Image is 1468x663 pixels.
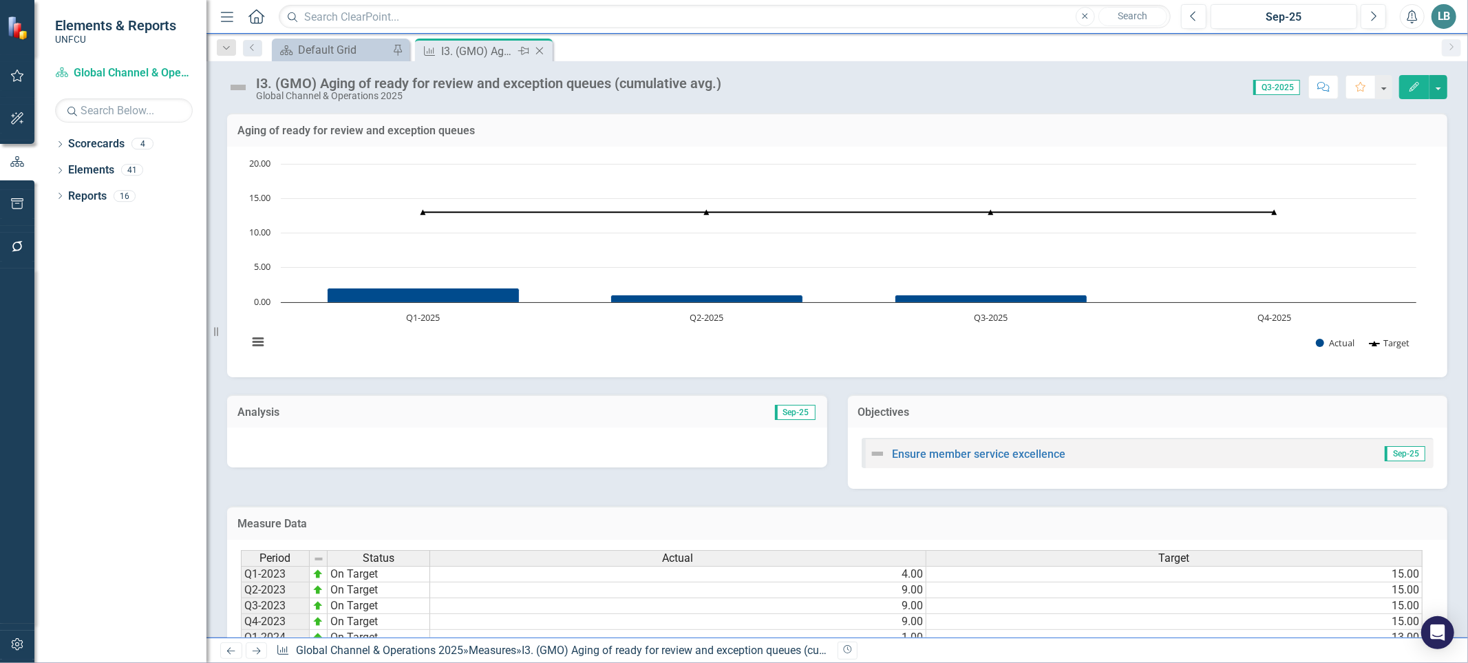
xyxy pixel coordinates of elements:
span: Target [1159,552,1190,565]
text: Q3-2025 [974,311,1008,324]
td: 9.00 [430,598,926,614]
img: zOikAAAAAElFTkSuQmCC [312,569,323,580]
td: 9.00 [430,614,926,630]
a: Ensure member service excellence [893,448,1066,461]
td: Q3-2023 [241,598,310,614]
td: 15.00 [926,614,1423,630]
img: zOikAAAAAElFTkSuQmCC [312,585,323,596]
a: Measures [469,644,516,657]
text: Q2-2025 [690,311,723,324]
button: Search [1098,7,1167,26]
td: Q1-2023 [241,566,310,582]
a: Global Channel & Operations 2025 [296,644,463,657]
td: 13.00 [926,630,1423,646]
h3: Objectives [858,406,1438,419]
td: Q4-2023 [241,614,310,630]
path: Q3-2025, 1. Actual. [895,295,1087,302]
button: Show Actual [1316,337,1354,349]
td: Q1-2024 [241,630,310,646]
a: Global Channel & Operations 2025 [55,65,193,81]
span: Q3-2025 [1253,80,1300,95]
path: Q1-2025, 13. Target. [421,209,426,215]
path: Q2-2025, 13. Target. [704,209,710,215]
td: 9.00 [430,582,926,598]
img: Not Defined [869,445,886,462]
div: I3. (GMO) Aging of ready for review and exception queues (cumulative avg.) [441,43,515,60]
path: Q3-2025, 13. Target. [988,209,994,215]
h3: Analysis [237,406,527,419]
input: Search Below... [55,98,193,123]
text: 20.00 [249,157,270,169]
td: On Target [328,630,430,646]
div: Open Intercom Messenger [1421,616,1454,649]
path: Q4-2025, 13. Target. [1272,209,1277,215]
td: On Target [328,566,430,582]
div: I3. (GMO) Aging of ready for review and exception queues (cumulative avg.) [256,76,721,91]
span: Elements & Reports [55,17,176,34]
text: Q1-2025 [406,311,440,324]
span: Sep-25 [1385,446,1425,461]
img: Not Defined [227,76,249,98]
td: On Target [328,614,430,630]
div: Default Grid [298,41,389,59]
img: zOikAAAAAElFTkSuQmCC [312,616,323,627]
td: 15.00 [926,598,1423,614]
text: Target [1383,337,1410,349]
text: 15.00 [249,191,270,204]
small: UNFCU [55,34,176,45]
button: LB [1432,4,1456,29]
text: Q4-2025 [1257,311,1291,324]
div: 41 [121,165,143,176]
td: 1.00 [430,630,926,646]
div: Chart. Highcharts interactive chart. [241,157,1434,364]
svg: Interactive chart [241,157,1423,364]
span: Actual [663,552,694,565]
td: On Target [328,598,430,614]
button: Sep-25 [1211,4,1357,29]
text: Actual [1329,337,1354,349]
td: 4.00 [430,566,926,582]
span: Sep-25 [775,405,816,420]
input: Search ClearPoint... [279,5,1171,29]
div: » » [276,643,827,659]
button: View chart menu, Chart [248,332,267,351]
td: 15.00 [926,566,1423,582]
button: Show Target [1370,337,1410,349]
img: zOikAAAAAElFTkSuQmCC [312,632,323,643]
td: 15.00 [926,582,1423,598]
path: Q2-2025, 1. Actual. [611,295,803,302]
div: I3. (GMO) Aging of ready for review and exception queues (cumulative avg.) [522,644,889,657]
div: Sep-25 [1215,9,1352,25]
path: Q1-2025, 2. Actual. [328,288,520,302]
a: Reports [68,189,107,204]
div: 4 [131,138,153,150]
div: 16 [114,190,136,202]
span: Search [1118,10,1147,21]
img: ClearPoint Strategy [7,15,31,39]
img: zOikAAAAAElFTkSuQmCC [312,600,323,611]
td: On Target [328,582,430,598]
a: Elements [68,162,114,178]
text: 0.00 [254,295,270,308]
text: 5.00 [254,260,270,273]
span: Period [260,552,291,565]
h3: Measure Data [237,518,1437,530]
div: Global Channel & Operations 2025 [256,91,721,101]
img: 8DAGhfEEPCf229AAAAAElFTkSuQmCC [313,554,324,565]
a: Default Grid [275,41,389,59]
td: Q2-2023 [241,582,310,598]
h3: Aging of ready for review and exception queues [237,125,1437,137]
a: Scorecards [68,136,125,152]
span: Status [363,552,394,565]
text: 10.00 [249,226,270,238]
